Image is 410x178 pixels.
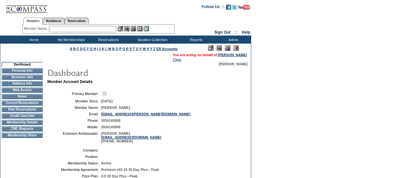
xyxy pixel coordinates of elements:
td: CWL Requests [2,126,43,131]
td: Exclusive Ambassador: [50,131,99,143]
a: Reservations [64,17,89,24]
td: Web Access [2,88,43,93]
td: Phone: [50,119,99,122]
a: G [90,47,92,51]
a: Sign Out [214,30,230,35]
td: Reports [177,36,214,44]
td: Credit Card Info [2,113,43,119]
td: Position: [50,155,99,159]
a: Residences [43,17,64,24]
img: Reservations [137,26,143,31]
a: Clear [173,58,181,61]
td: Membership Agreement: [50,168,99,172]
div: Member Name: [24,26,49,31]
a: T [133,47,135,51]
img: Impersonate [225,45,230,51]
a: Q [123,47,125,51]
span: 0-0 30 Day Plus - Peak [101,174,138,178]
td: Notes [2,94,43,99]
a: J [99,47,101,51]
td: Past Reservations [2,107,43,112]
span: [PERSON_NAME] [101,106,130,110]
td: Admin [214,36,251,44]
span: 2034143958 [101,125,120,129]
a: B [73,47,76,51]
td: Follow Us :: [202,4,225,12]
img: Log Concern/Member Elevation [233,45,239,51]
a: L [105,47,107,51]
a: X [147,47,149,51]
a: S [130,47,132,51]
td: Primary Member: [50,90,99,97]
td: Business Info [2,75,43,80]
a: Help [242,30,250,35]
td: Home [15,36,52,44]
td: Dashboard [2,62,43,67]
a: E [84,47,86,51]
td: Membership Status: [50,161,99,165]
span: [PERSON_NAME] [219,62,248,66]
a: M [108,47,111,51]
td: Address Info [2,81,43,86]
td: Email: [50,112,99,116]
td: Member Since: [50,99,99,103]
img: Become our fan on Facebook [226,5,231,10]
span: :: [235,30,238,35]
td: Current Reservations [2,100,43,106]
img: View Mode [217,45,222,51]
img: Impersonate [131,26,136,31]
a: R [126,47,129,51]
a: Members [23,17,43,25]
span: Premium v01.15 30 Day Plus - Peak [101,168,159,172]
a: ER Accounts [156,47,178,51]
span: 2034143958 [101,119,120,122]
img: pgTtlDashboard.gif [47,66,177,79]
img: b_calculator.gif [144,26,149,31]
a: O [116,47,118,51]
td: My Memberships [52,36,89,44]
b: Member Account Details [47,79,93,84]
span: You are acting on behalf of: [173,53,247,57]
td: Reservations [89,36,126,44]
td: Price Plan: [50,174,99,178]
a: A [70,47,72,51]
a: P [119,47,122,51]
td: Member Name: [50,106,99,110]
a: V [139,47,142,51]
td: Personal Info [2,68,43,73]
span: Active [101,161,111,165]
img: b_edit.gif [118,26,123,31]
img: Edit Mode [208,45,214,51]
td: Vacation Collection [126,36,177,44]
a: Z [153,47,156,51]
img: Follow us on Twitter [232,5,237,10]
td: Company: [50,148,99,152]
a: D [80,47,83,51]
a: W [143,47,146,51]
a: Y [150,47,152,51]
a: U [136,47,138,51]
a: Follow us on Twitter [232,6,237,10]
td: Membership Details [2,120,43,125]
td: Membership Share [2,133,43,138]
a: [EMAIL_ADDRESS][PERSON_NAME][DOMAIN_NAME] [101,112,190,116]
a: [EMAIL_ADDRESS][DOMAIN_NAME] [101,135,161,139]
span: [PERSON_NAME] [PHONE_NUMBER] [101,131,161,143]
a: F [87,47,89,51]
span: [DATE] [101,99,112,103]
a: H [94,47,96,51]
img: Subscribe to our YouTube Channel [238,5,250,10]
a: [PERSON_NAME] [218,53,247,57]
td: Mobile: [50,125,99,129]
img: View [124,26,130,31]
a: K [102,47,104,51]
a: N [112,47,115,51]
a: C [76,47,79,51]
a: Become our fan on Facebook [226,6,231,10]
a: I [97,47,98,51]
a: Subscribe to our YouTube Channel [238,6,250,10]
